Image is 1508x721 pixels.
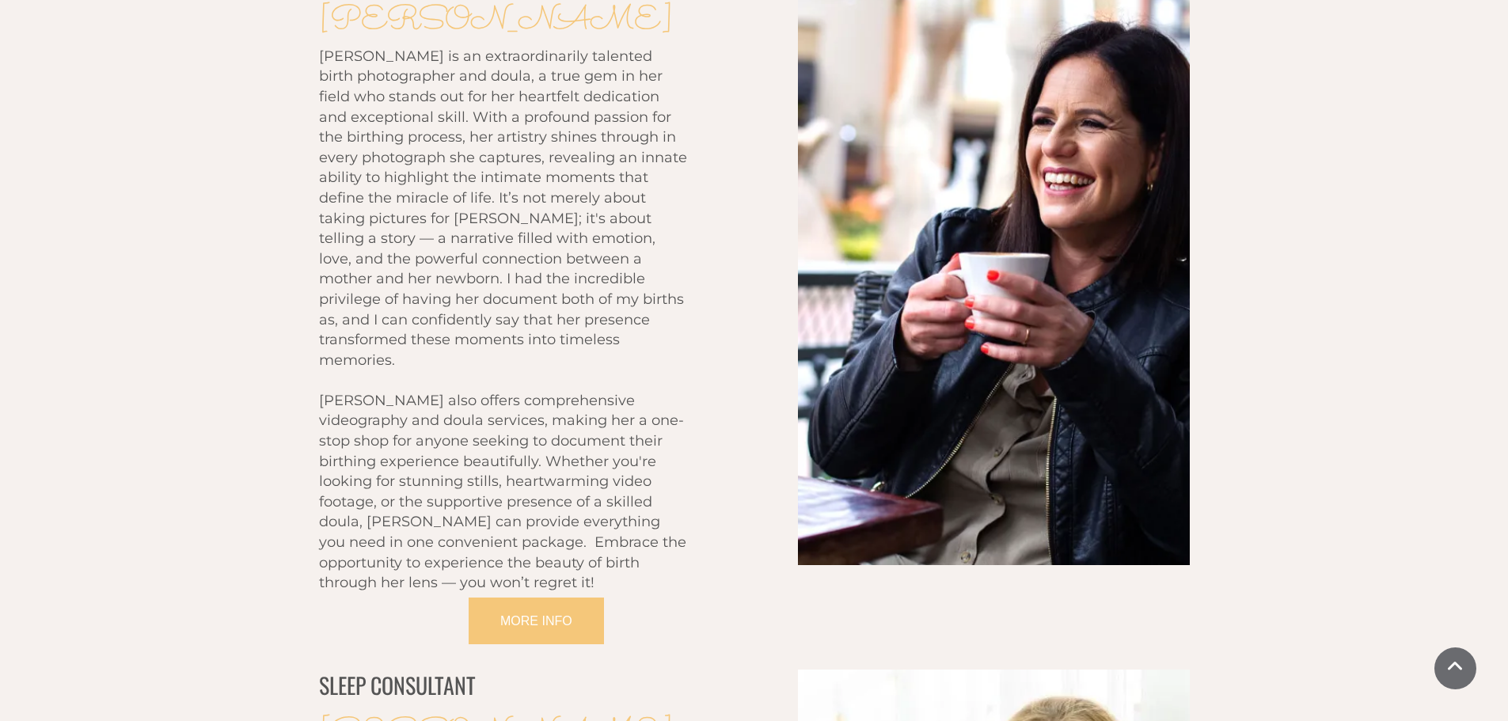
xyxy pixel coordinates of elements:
a: Scroll To Top [1434,647,1476,689]
span: [PERSON_NAME] also offers comprehensive videography and doula services, making her a one-stop sho... [319,392,686,591]
a: MORE INFO [469,598,604,644]
span: [PERSON_NAME] is an extraordinarily talented birth photographer and doula, a true gem in her fiel... [319,47,687,369]
span: SLEEP CONSULTANT [319,669,476,701]
span: MORE INFO [500,614,572,628]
